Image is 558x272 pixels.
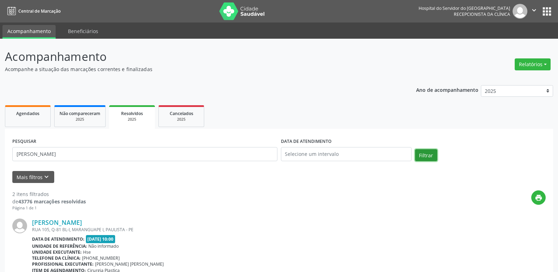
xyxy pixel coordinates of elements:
div: 2025 [164,117,199,122]
span: Cancelados [170,110,193,116]
button: Filtrar [415,149,437,161]
span: Resolvidos [121,110,143,116]
span: Recepcionista da clínica [454,11,510,17]
img: img [12,219,27,233]
p: Acompanhamento [5,48,389,65]
a: [PERSON_NAME] [32,219,82,226]
button: apps [541,5,553,18]
span: Hse [83,249,91,255]
a: Acompanhamento [2,25,56,39]
img: img [513,4,527,19]
span: Não informado [88,243,119,249]
span: Agendados [16,110,39,116]
div: RUA 105, Q-81 BL-I, MARANGUAPE I, PAULISTA - PE [32,227,546,233]
span: Não compareceram [59,110,100,116]
p: Ano de acompanhamento [416,85,478,94]
b: Unidade de referência: [32,243,87,249]
a: Central de Marcação [5,5,61,17]
button:  [527,4,541,19]
button: Mais filtroskeyboard_arrow_down [12,171,54,183]
span: [PHONE_NUMBER] [82,255,120,261]
div: Hospital do Servidor do [GEOGRAPHIC_DATA] [419,5,510,11]
b: Telefone da clínica: [32,255,81,261]
p: Acompanhe a situação das marcações correntes e finalizadas [5,65,389,73]
input: Selecione um intervalo [281,147,412,161]
i: print [535,194,543,202]
button: Relatórios [515,58,551,70]
b: Unidade executante: [32,249,82,255]
i: keyboard_arrow_down [43,173,50,181]
div: 2025 [59,117,100,122]
div: de [12,198,86,205]
div: 2025 [114,117,150,122]
b: Profissional executante: [32,261,94,267]
div: 2 itens filtrados [12,190,86,198]
strong: 43776 marcações resolvidas [18,198,86,205]
b: Data de atendimento: [32,236,84,242]
input: Nome, código do beneficiário ou CPF [12,147,277,161]
span: Central de Marcação [18,8,61,14]
label: PESQUISAR [12,136,36,147]
span: [PERSON_NAME] [PERSON_NAME] [95,261,164,267]
a: Beneficiários [63,25,103,37]
i:  [530,6,538,14]
div: Página 1 de 1 [12,205,86,211]
label: DATA DE ATENDIMENTO [281,136,332,147]
span: [DATE] 10:00 [86,235,115,243]
button: print [531,190,546,205]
